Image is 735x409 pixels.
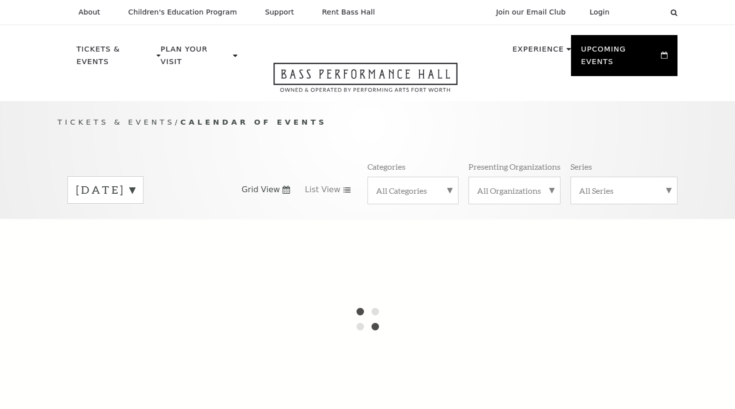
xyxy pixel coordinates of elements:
[57,116,677,129] p: /
[180,118,327,126] span: Calendar of Events
[570,161,592,172] p: Series
[57,118,175,126] span: Tickets & Events
[128,8,237,17] p: Children's Education Program
[241,184,280,195] span: Grid View
[76,43,154,74] p: Tickets & Events
[76,182,135,198] label: [DATE]
[305,184,340,195] span: List View
[78,8,100,17] p: About
[376,185,450,196] label: All Categories
[367,161,405,172] p: Categories
[512,43,564,61] p: Experience
[625,8,661,17] select: Select:
[322,8,375,17] p: Rent Bass Hall
[468,161,560,172] p: Presenting Organizations
[581,43,658,74] p: Upcoming Events
[160,43,230,74] p: Plan Your Visit
[265,8,294,17] p: Support
[579,185,669,196] label: All Series
[477,185,552,196] label: All Organizations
